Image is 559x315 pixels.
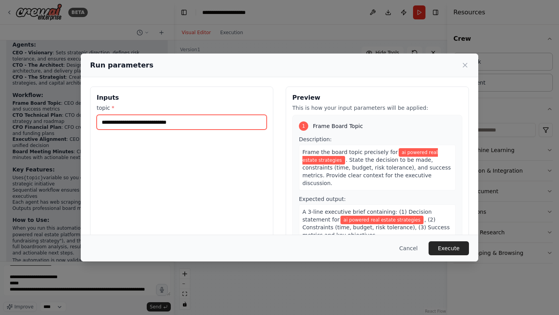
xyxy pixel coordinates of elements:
[299,136,332,142] span: Description:
[292,104,462,112] p: This is how your input parameters will be applied:
[299,121,308,131] div: 1
[292,93,462,102] h3: Preview
[302,216,450,238] span: , (2) Constraints (time, budget, risk tolerance), (3) Success metrics and key objectives.
[90,60,153,71] h2: Run parameters
[302,209,432,223] span: A 3-line executive brief containing: (1) Decision statement for
[429,241,469,255] button: Execute
[340,216,424,224] span: Variable: topic
[302,148,438,164] span: Variable: topic
[393,241,424,255] button: Cancel
[313,122,363,130] span: Frame Board Topic
[302,149,398,155] span: Frame the board topic precisely for
[97,93,267,102] h3: Inputs
[97,104,267,112] label: topic
[299,196,346,202] span: Expected output:
[302,157,451,186] span: . State the decision to be made, constraints (time, budget, risk tolerance), and success metrics....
